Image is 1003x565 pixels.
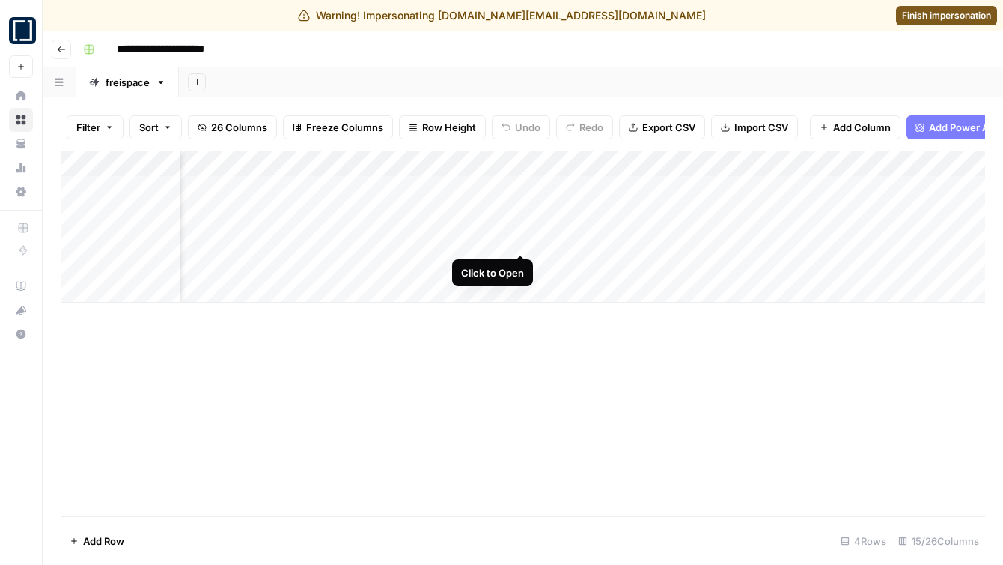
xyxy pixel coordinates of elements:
a: Your Data [9,132,33,156]
a: Settings [9,180,33,204]
button: Redo [556,115,613,139]
span: Finish impersonation [902,9,991,22]
button: Sort [129,115,182,139]
button: Export CSV [619,115,705,139]
div: Click to Open [461,265,524,280]
span: Add Column [833,120,891,135]
span: Redo [579,120,603,135]
button: Import CSV [711,115,798,139]
span: Add Row [83,534,124,549]
span: Sort [139,120,159,135]
span: Undo [515,120,540,135]
a: freispace [76,67,179,97]
a: Usage [9,156,33,180]
span: 26 Columns [211,120,267,135]
div: 15/26 Columns [892,529,985,553]
img: freispace Logo [9,17,36,44]
button: 26 Columns [188,115,277,139]
button: Workspace: freispace [9,12,33,49]
div: freispace [106,75,150,90]
div: Warning! Impersonating [DOMAIN_NAME][EMAIL_ADDRESS][DOMAIN_NAME] [298,8,706,23]
button: Undo [492,115,550,139]
a: AirOps Academy [9,274,33,298]
button: Freeze Columns [283,115,393,139]
span: Freeze Columns [306,120,383,135]
button: Row Height [399,115,486,139]
span: Row Height [422,120,476,135]
span: Import CSV [734,120,788,135]
a: Home [9,84,33,108]
div: What's new? [10,299,32,321]
button: Add Column [810,115,900,139]
span: Export CSV [642,120,695,135]
a: Finish impersonation [896,6,997,25]
button: Help + Support [9,322,33,346]
button: Filter [67,115,124,139]
a: Browse [9,108,33,132]
div: 4 Rows [835,529,892,553]
button: What's new? [9,298,33,322]
button: Add Row [61,529,133,553]
span: Filter [76,120,100,135]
